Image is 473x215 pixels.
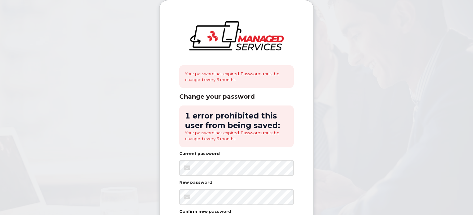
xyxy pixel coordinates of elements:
h2: 1 error prohibited this user from being saved: [185,111,288,130]
img: logo-large.png [189,21,284,50]
label: New password [179,181,212,185]
label: Current password [179,152,220,156]
div: Change your password [179,93,294,101]
label: Confirm new password [179,210,231,214]
li: Your password has expired. Passwords must be changed every 6 months. [185,130,288,141]
div: Your password has expired. Passwords must be changed every 6 months. [179,65,294,88]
